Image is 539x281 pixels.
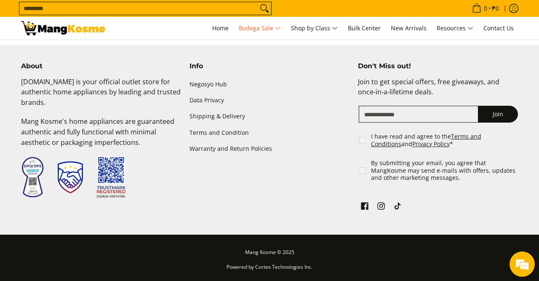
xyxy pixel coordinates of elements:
[358,62,518,70] h4: Don't Miss out!
[189,141,350,157] a: Warranty and Return Policies
[348,24,381,32] span: Bulk Center
[212,24,229,32] span: Home
[21,247,518,262] p: Mang Kosme © 2025
[239,23,281,34] span: Bodega Sale
[189,125,350,141] a: Terms and Condition
[189,62,350,70] h4: Info
[189,77,350,93] a: Negosyo Hub
[208,17,233,40] a: Home
[138,4,158,24] div: Minimize live chat window
[359,200,371,214] a: See Mang Kosme on Facebook
[189,93,350,109] a: Data Privacy
[483,5,488,11] span: 0
[4,190,160,219] textarea: Type your message and hit 'Enter'
[437,23,473,34] span: Resources
[58,161,83,193] img: Trustmark Seal
[21,21,105,35] img: Bodega Sale l Mang Kosme: Cost-Efficient &amp; Quality Home Appliances
[432,17,478,40] a: Resources
[189,109,350,125] a: Shipping & Delivery
[49,86,116,171] span: We're online!
[96,156,126,198] img: Trustmark QR
[479,17,518,40] a: Contact Us
[392,200,403,214] a: See Mang Kosme on TikTok
[375,200,387,214] a: See Mang Kosme on Instagram
[235,17,285,40] a: Bodega Sale
[387,17,431,40] a: New Arrivals
[478,106,518,123] button: Join
[371,159,519,182] label: By submitting your email, you agree that MangKosme may send e-mails with offers, updates and othe...
[21,116,181,156] p: Mang Kosme's home appliances are guaranteed authentic and fully functional with minimal aesthetic...
[44,47,141,58] div: Chat with us now
[412,140,450,148] a: Privacy Policy
[21,262,518,277] p: Powered by Cortex Technologies Inc.
[371,132,481,148] a: Terms and Conditions
[21,77,181,116] p: [DOMAIN_NAME] is your official outlet store for authentic home appliances by leading and trusted ...
[483,24,514,32] span: Contact Us
[21,62,181,70] h4: About
[470,4,502,13] span: •
[344,17,385,40] a: Bulk Center
[287,17,342,40] a: Shop by Class
[114,17,518,40] nav: Main Menu
[291,23,338,34] span: Shop by Class
[371,133,519,147] label: I have read and agree to the and *
[491,5,500,11] span: ₱0
[391,24,427,32] span: New Arrivals
[358,77,518,106] p: Join to get special offers, free giveaways, and once-in-a-lifetime deals.
[258,2,271,15] button: Search
[21,156,44,198] img: Data Privacy Seal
